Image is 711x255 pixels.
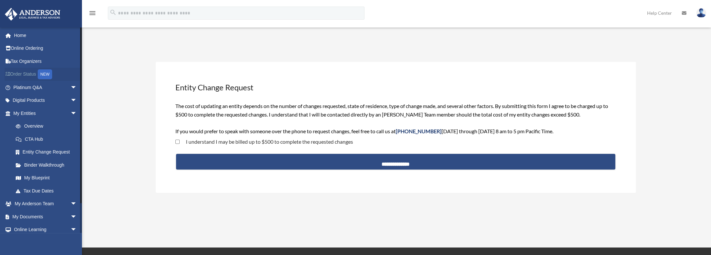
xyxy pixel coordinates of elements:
h3: Entity Change Request [175,81,617,94]
a: Platinum Q&Aarrow_drop_down [5,81,87,94]
label: I understand I may be billed up to $500 to complete the requested changes [180,139,353,144]
a: Online Learningarrow_drop_down [5,223,87,236]
span: arrow_drop_down [70,94,84,107]
span: arrow_drop_down [70,210,84,224]
span: arrow_drop_down [70,197,84,211]
span: [PHONE_NUMBER] [396,128,442,134]
a: Tax Organizers [5,55,87,68]
img: Anderson Advisors Platinum Portal [3,8,62,21]
div: NEW [38,69,52,79]
a: Order StatusNEW [5,68,87,81]
a: menu [89,11,96,17]
img: User Pic [696,8,706,18]
a: Entity Change Request [9,146,84,159]
a: My Documentsarrow_drop_down [5,210,87,223]
span: arrow_drop_down [70,107,84,120]
a: Overview [9,120,87,133]
span: arrow_drop_down [70,81,84,94]
a: Binder Walkthrough [9,158,87,172]
a: Home [5,29,87,42]
a: My Anderson Teamarrow_drop_down [5,197,87,210]
span: The cost of updating an entity depends on the number of changes requested, state of residence, ty... [175,103,608,134]
a: Digital Productsarrow_drop_down [5,94,87,107]
a: Tax Due Dates [9,184,87,197]
a: CTA Hub [9,133,87,146]
i: menu [89,9,96,17]
a: My Entitiesarrow_drop_down [5,107,87,120]
i: search [109,9,117,16]
span: arrow_drop_down [70,223,84,237]
a: My Blueprint [9,172,87,185]
a: Online Ordering [5,42,87,55]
